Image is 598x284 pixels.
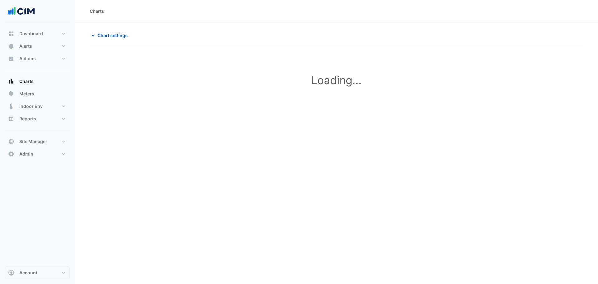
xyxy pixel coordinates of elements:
button: Alerts [5,40,70,52]
span: Dashboard [19,31,43,37]
img: Company Logo [7,5,36,17]
app-icon: Actions [8,55,14,62]
button: Admin [5,148,70,160]
button: Account [5,267,70,279]
span: Admin [19,151,33,157]
button: Charts [5,75,70,88]
app-icon: Admin [8,151,14,157]
app-icon: Dashboard [8,31,14,37]
app-icon: Meters [8,91,14,97]
app-icon: Site Manager [8,138,14,145]
button: Meters [5,88,70,100]
app-icon: Charts [8,78,14,84]
button: Dashboard [5,27,70,40]
span: Account [19,270,37,276]
button: Site Manager [5,135,70,148]
app-icon: Reports [8,116,14,122]
span: Site Manager [19,138,47,145]
span: Reports [19,116,36,122]
span: Meters [19,91,34,97]
span: Charts [19,78,34,84]
button: Chart settings [90,30,132,41]
button: Actions [5,52,70,65]
div: Charts [90,8,104,14]
span: Indoor Env [19,103,43,109]
span: Alerts [19,43,32,49]
span: Chart settings [97,32,128,39]
app-icon: Alerts [8,43,14,49]
button: Indoor Env [5,100,70,113]
span: Actions [19,55,36,62]
h1: Loading... [103,74,569,87]
button: Reports [5,113,70,125]
app-icon: Indoor Env [8,103,14,109]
